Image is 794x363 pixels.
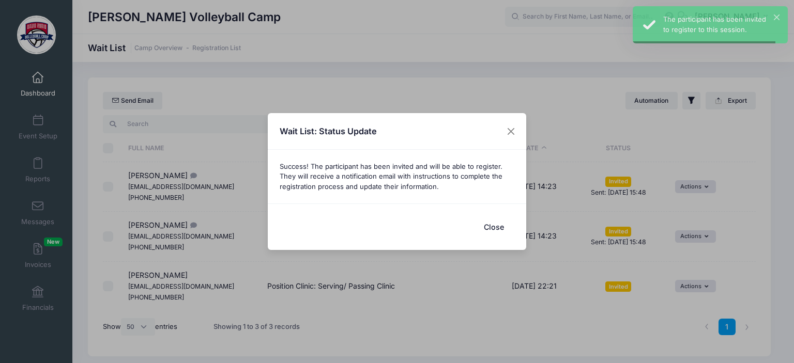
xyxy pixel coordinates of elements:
[280,125,377,137] h4: Wait List: Status Update
[268,150,526,203] div: Success! The participant has been invited and will be able to register. They will receive a notif...
[502,122,521,140] button: Close
[774,14,780,20] button: ×
[473,216,514,238] button: Close
[663,14,780,35] div: The participant has been invited to register to this session.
